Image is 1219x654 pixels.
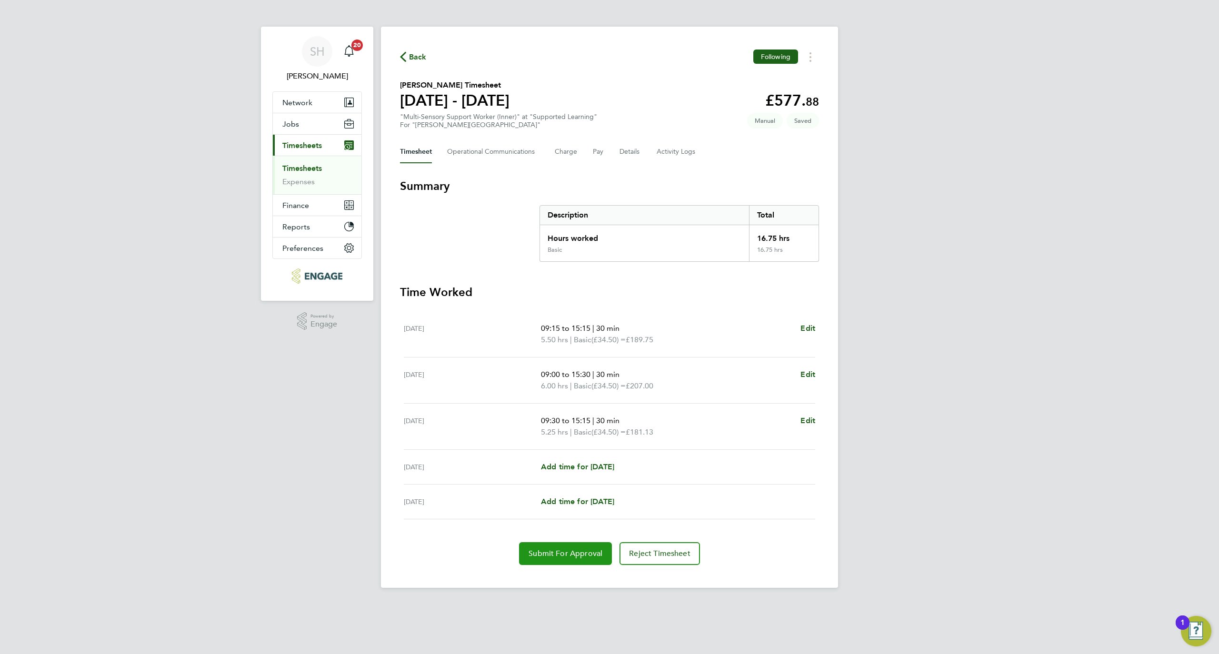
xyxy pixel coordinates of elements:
[749,206,819,225] div: Total
[593,140,604,163] button: Pay
[292,268,342,284] img: axcis-logo-retina.png
[404,496,541,507] div: [DATE]
[787,113,819,129] span: This timesheet is Saved.
[753,50,798,64] button: Following
[592,324,594,333] span: |
[400,51,427,63] button: Back
[282,201,309,210] span: Finance
[272,268,362,284] a: Go to home page
[540,205,819,262] div: Summary
[400,79,510,91] h2: [PERSON_NAME] Timesheet
[749,225,819,246] div: 16.75 hrs
[800,415,815,426] a: Edit
[596,370,619,379] span: 30 min
[282,244,323,253] span: Preferences
[400,113,597,129] div: "Multi-Sensory Support Worker (Inner)" at "Supported Learning"
[273,156,361,194] div: Timesheets
[626,427,653,436] span: £181.13
[574,426,591,438] span: Basic
[541,381,568,390] span: 6.00 hrs
[400,178,819,194] h3: Summary
[273,135,361,156] button: Timesheets
[570,427,572,436] span: |
[272,70,362,82] span: Stacey Huntley
[404,323,541,346] div: [DATE]
[282,164,322,173] a: Timesheets
[541,324,590,333] span: 09:15 to 15:15
[591,381,626,390] span: (£34.50) =
[629,549,690,558] span: Reject Timesheet
[570,335,572,344] span: |
[541,461,614,473] a: Add time for [DATE]
[800,323,815,334] a: Edit
[596,416,619,425] span: 30 min
[1180,623,1185,635] div: 1
[541,416,590,425] span: 09:30 to 15:15
[447,140,540,163] button: Operational Communications
[541,335,568,344] span: 5.50 hrs
[541,497,614,506] span: Add time for [DATE]
[540,225,749,246] div: Hours worked
[592,416,594,425] span: |
[340,36,359,67] a: 20
[802,50,819,64] button: Timesheets Menu
[555,140,578,163] button: Charge
[619,140,641,163] button: Details
[310,320,337,328] span: Engage
[574,334,591,346] span: Basic
[282,141,322,150] span: Timesheets
[400,285,819,300] h3: Time Worked
[747,113,783,129] span: This timesheet was manually created.
[592,370,594,379] span: |
[749,246,819,261] div: 16.75 hrs
[404,369,541,392] div: [DATE]
[529,549,602,558] span: Submit For Approval
[282,119,299,129] span: Jobs
[761,52,790,61] span: Following
[409,51,427,63] span: Back
[297,312,338,330] a: Powered byEngage
[800,416,815,425] span: Edit
[806,95,819,109] span: 88
[404,461,541,473] div: [DATE]
[400,91,510,110] h1: [DATE] - [DATE]
[273,238,361,258] button: Preferences
[310,312,337,320] span: Powered by
[596,324,619,333] span: 30 min
[282,222,310,231] span: Reports
[261,27,373,301] nav: Main navigation
[273,216,361,237] button: Reports
[404,415,541,438] div: [DATE]
[570,381,572,390] span: |
[282,98,312,107] span: Network
[1181,616,1211,646] button: Open Resource Center, 1 new notification
[541,427,568,436] span: 5.25 hrs
[626,335,653,344] span: £189.75
[626,381,653,390] span: £207.00
[657,140,697,163] button: Activity Logs
[272,36,362,82] a: SH[PERSON_NAME]
[765,91,819,109] app-decimal: £577.
[400,140,432,163] button: Timesheet
[519,542,612,565] button: Submit For Approval
[541,462,614,471] span: Add time for [DATE]
[273,113,361,134] button: Jobs
[591,335,626,344] span: (£34.50) =
[351,40,363,51] span: 20
[400,121,597,129] div: For "[PERSON_NAME][GEOGRAPHIC_DATA]"
[400,178,819,565] section: Timesheet
[800,324,815,333] span: Edit
[540,206,749,225] div: Description
[273,92,361,113] button: Network
[591,427,626,436] span: (£34.50) =
[310,45,325,58] span: SH
[282,177,315,186] a: Expenses
[541,496,614,507] a: Add time for [DATE]
[548,246,562,254] div: Basic
[800,370,815,379] span: Edit
[800,369,815,380] a: Edit
[541,370,590,379] span: 09:00 to 15:30
[574,380,591,392] span: Basic
[619,542,700,565] button: Reject Timesheet
[273,195,361,216] button: Finance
